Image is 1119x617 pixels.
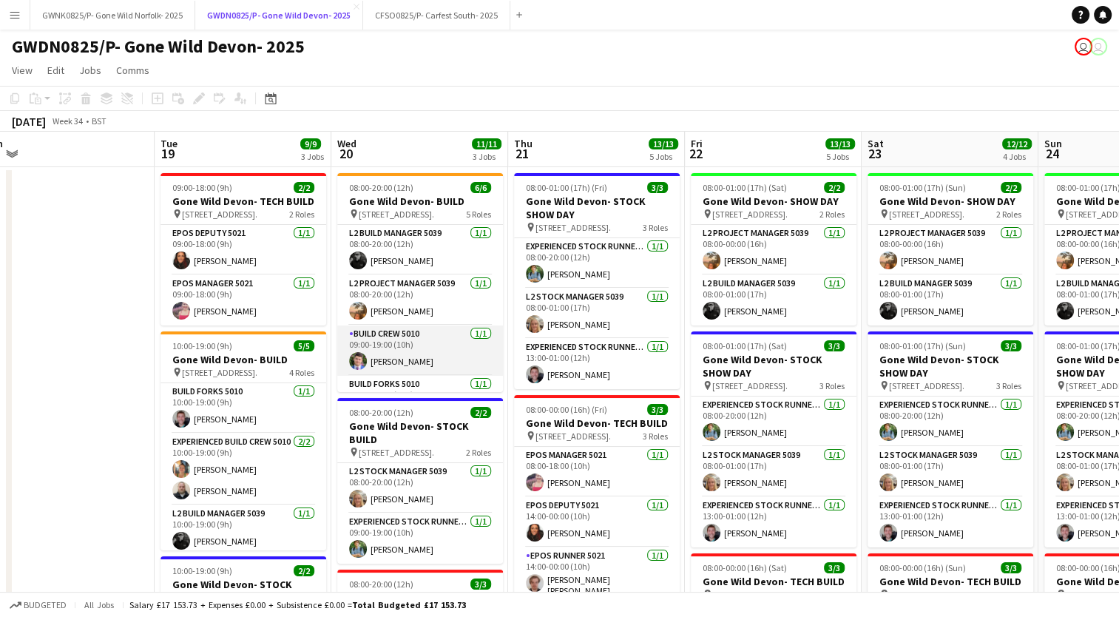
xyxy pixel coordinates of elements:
span: Week 34 [49,115,86,127]
span: 2 Roles [466,447,491,458]
app-card-role: L2 Stock Manager 50391/108:00-20:00 (12h)[PERSON_NAME] [337,463,503,513]
button: CFSO0825/P- Carfest South- 2025 [363,1,510,30]
div: 5 Jobs [826,151,854,162]
span: 24 [1042,145,1062,162]
span: Tue [160,137,178,150]
span: 08:00-01:00 (17h) (Sat) [703,182,787,193]
span: [STREET_ADDRESS]. [359,209,434,220]
span: 2/2 [294,565,314,576]
span: 08:00-01:00 (17h) (Sat) [703,340,787,351]
span: 23 [865,145,884,162]
span: Sun [1044,137,1062,150]
span: 3/3 [647,404,668,415]
app-job-card: 08:00-01:00 (17h) (Sun)3/3Gone Wild Devon- STOCK SHOW DAY [STREET_ADDRESS].3 RolesExperienced Sto... [868,331,1033,547]
button: Budgeted [7,597,69,613]
a: View [6,61,38,80]
h3: Gone Wild Devon- SHOW DAY [868,195,1033,208]
span: [STREET_ADDRESS]. [889,589,964,600]
app-card-role: EPOS Deputy 50211/114:00-00:00 (10h)[PERSON_NAME] [514,497,680,547]
span: 13/13 [649,138,678,149]
span: 10:00-19:00 (9h) [172,565,232,576]
span: 3 Roles [643,222,668,233]
span: 3/3 [1001,562,1021,573]
span: 2 Roles [289,209,314,220]
app-card-role: L2 Build Manager 50391/108:00-20:00 (12h)[PERSON_NAME] [337,225,503,275]
span: 08:00-20:00 (12h) [349,579,413,590]
app-card-role: Experienced Stock Runner 50121/108:00-20:00 (12h)[PERSON_NAME] [514,238,680,289]
div: Salary £17 153.73 + Expenses £0.00 + Subsistence £0.00 = [129,599,466,610]
span: 11/11 [472,138,501,149]
app-card-role: Build Forks 50101/110:00-19:00 (9h)[PERSON_NAME] [160,383,326,434]
div: 08:00-00:00 (16h) (Fri)3/3Gone Wild Devon- TECH BUILD [STREET_ADDRESS].3 RolesEPOS Manager 50211/... [514,395,680,602]
app-card-role: L2 Project Manager 50391/108:00-20:00 (12h)[PERSON_NAME] [337,275,503,326]
span: 10:00-19:00 (9h) [172,340,232,351]
span: 3 Roles [996,380,1021,391]
app-card-role: Experienced Stock Runner 50121/113:00-01:00 (12h)[PERSON_NAME] [868,497,1033,547]
span: [STREET_ADDRESS]. [889,209,964,220]
span: 5/5 [294,340,314,351]
span: 3/3 [470,579,491,590]
app-card-role: Experienced Stock Runner 50121/108:00-20:00 (12h)[PERSON_NAME] [691,397,856,447]
app-card-role: EPOS Manager 50211/108:00-18:00 (10h)[PERSON_NAME] [514,447,680,497]
span: 3/3 [824,562,845,573]
app-card-role: L2 Stock Manager 50391/108:00-01:00 (17h)[PERSON_NAME] [868,447,1033,497]
span: 2/2 [824,182,845,193]
span: 2/2 [1001,182,1021,193]
span: Total Budgeted £17 153.73 [352,599,466,610]
span: 08:00-00:00 (16h) (Sun) [879,562,966,573]
div: 3 Jobs [301,151,324,162]
span: Comms [116,64,149,77]
h3: Gone Wild Devon- STOCK BUILD [337,419,503,446]
app-card-role: L2 Build Manager 50391/108:00-01:00 (17h)[PERSON_NAME] [868,275,1033,326]
a: Jobs [73,61,107,80]
span: 08:00-20:00 (12h) [349,182,413,193]
app-job-card: 09:00-18:00 (9h)2/2Gone Wild Devon- TECH BUILD [STREET_ADDRESS].2 RolesEPOS Deputy 50211/109:00-1... [160,173,326,326]
app-card-role: EPOS Manager 50211/109:00-18:00 (9h)[PERSON_NAME] [160,275,326,326]
app-card-role: Experienced Stock Runner 50121/113:00-01:00 (12h)[PERSON_NAME] [514,339,680,389]
span: Sat [868,137,884,150]
span: View [12,64,33,77]
span: 08:00-01:00 (17h) (Sun) [879,182,966,193]
app-card-role: L2 Project Manager 50391/108:00-00:00 (16h)[PERSON_NAME] [868,225,1033,275]
h3: Gone Wild Devon- STOCK SHOW DAY [868,353,1033,380]
app-card-role: Build Forks 50101/109:00-19:00 (10h) [337,376,503,426]
span: 2/2 [294,182,314,193]
div: 08:00-01:00 (17h) (Fri)3/3Gone Wild Devon- STOCK SHOW DAY [STREET_ADDRESS].3 RolesExperienced Sto... [514,173,680,389]
h3: Gone Wild Devon- STOCK BUILD [160,578,326,604]
span: 13/13 [825,138,855,149]
div: 08:00-01:00 (17h) (Sat)3/3Gone Wild Devon- STOCK SHOW DAY [STREET_ADDRESS].3 RolesExperienced Sto... [691,331,856,547]
span: 3/3 [1001,340,1021,351]
app-card-role: Experienced Stock Runner 50121/109:00-19:00 (10h)[PERSON_NAME] [337,513,503,564]
span: 2 Roles [996,209,1021,220]
span: 5 Roles [466,209,491,220]
span: 08:00-01:00 (17h) (Fri) [526,182,607,193]
span: [STREET_ADDRESS]. [535,222,611,233]
h3: Gone Wild Devon- STOCK SHOW DAY [514,195,680,221]
app-card-role: L2 Stock Manager 50391/108:00-01:00 (17h)[PERSON_NAME] [691,447,856,497]
span: Jobs [79,64,101,77]
span: Fri [691,137,703,150]
app-user-avatar: Grace Shorten [1075,38,1092,55]
app-job-card: 08:00-01:00 (17h) (Sun)2/2Gone Wild Devon- SHOW DAY [STREET_ADDRESS].2 RolesL2 Project Manager 50... [868,173,1033,326]
app-card-role: EPOS Runner 50211/114:00-00:00 (10h)[PERSON_NAME] [PERSON_NAME] [514,547,680,602]
span: 4 Roles [289,367,314,378]
span: 21 [512,145,533,162]
h3: Gone Wild Devon- TECH BUILD [868,575,1033,588]
span: 3/3 [647,182,668,193]
button: GWNK0825/P- Gone Wild Norfolk- 2025 [30,1,195,30]
app-card-role: L2 Build Manager 50391/110:00-19:00 (9h)[PERSON_NAME] [160,505,326,556]
span: [STREET_ADDRESS]. [182,367,257,378]
div: [DATE] [12,114,46,129]
span: 3 Roles [819,589,845,600]
h3: Gone Wild Devon- BUILD [160,353,326,366]
div: 4 Jobs [1003,151,1031,162]
span: 2 Roles [819,209,845,220]
span: [STREET_ADDRESS]. [712,589,788,600]
div: 08:00-20:00 (12h)6/6Gone Wild Devon- BUILD [STREET_ADDRESS].5 RolesL2 Build Manager 50391/108:00-... [337,173,503,392]
span: 08:00-00:00 (16h) (Fri) [526,404,607,415]
app-card-role: EPOS Deputy 50211/109:00-18:00 (9h)[PERSON_NAME] [160,225,326,275]
h3: Gone Wild Devon- BUILD [337,195,503,208]
h3: Gone Wild Devon- TECH BUILD [160,195,326,208]
span: 3 Roles [996,589,1021,600]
